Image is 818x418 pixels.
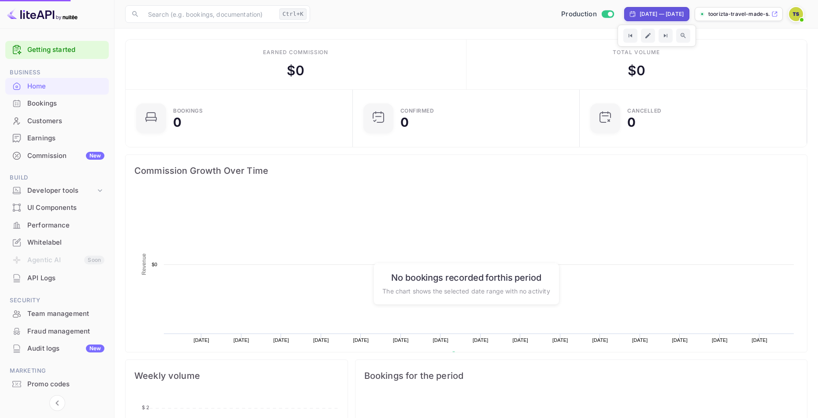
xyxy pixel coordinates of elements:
[134,369,339,383] span: Weekly volume
[5,147,109,165] div: CommissionNew
[27,151,104,161] div: Commission
[27,116,104,126] div: Customers
[5,270,109,287] div: API Logs
[86,152,104,160] div: New
[5,270,109,286] a: API Logs
[279,8,307,20] div: Ctrl+K
[263,48,328,56] div: Earned commission
[5,130,109,147] div: Earnings
[27,326,104,337] div: Fraud management
[313,337,329,343] text: [DATE]
[86,345,104,352] div: New
[641,29,655,43] button: Edit date range
[5,234,109,250] a: Whitelabel
[27,203,104,213] div: UI Components
[5,199,109,216] a: UI Components
[5,217,109,233] a: Performance
[143,5,276,23] input: Search (e.g. bookings, documentation)
[27,379,104,389] div: Promo codes
[623,29,637,43] button: Go to previous time period
[712,337,728,343] text: [DATE]
[558,9,617,19] div: Switch to Sandbox mode
[473,337,489,343] text: [DATE]
[233,337,249,343] text: [DATE]
[49,395,65,411] button: Collapse navigation
[5,199,109,216] div: UI Components
[5,130,109,146] a: Earnings
[382,286,550,295] p: The chart shows the selected date range with no activity
[5,95,109,112] div: Bookings
[152,262,157,267] text: $0
[7,7,78,21] img: LiteAPI logo
[659,29,673,43] button: Go to next time period
[5,296,109,305] span: Security
[752,337,768,343] text: [DATE]
[400,108,434,114] div: Confirmed
[142,404,149,411] tspan: $ 2
[27,45,104,55] a: Getting started
[27,99,104,109] div: Bookings
[561,9,597,19] span: Production
[27,133,104,143] div: Earnings
[382,272,550,282] h6: No bookings recorded for this period
[27,186,96,196] div: Developer tools
[459,352,482,358] text: Revenue
[5,147,109,164] a: CommissionNew
[5,113,109,130] div: Customers
[27,238,104,248] div: Whitelabel
[708,10,770,18] p: toorizta-travel-made-s...
[5,217,109,234] div: Performance
[353,337,369,343] text: [DATE]
[5,340,109,357] div: Audit logsNew
[513,337,529,343] text: [DATE]
[5,366,109,376] span: Marketing
[5,376,109,392] a: Promo codes
[5,41,109,59] div: Getting started
[5,305,109,322] a: Team management
[592,337,608,343] text: [DATE]
[273,337,289,343] text: [DATE]
[5,305,109,323] div: Team management
[287,61,304,81] div: $ 0
[5,78,109,94] a: Home
[676,29,690,43] button: Zoom out time range
[5,323,109,339] a: Fraud management
[400,116,409,128] div: 0
[5,113,109,129] a: Customers
[5,78,109,95] div: Home
[5,183,109,198] div: Developer tools
[627,116,636,128] div: 0
[672,337,688,343] text: [DATE]
[552,337,568,343] text: [DATE]
[632,337,648,343] text: [DATE]
[628,61,645,81] div: $ 0
[613,48,660,56] div: Total volume
[364,369,798,383] span: Bookings for the period
[640,10,684,18] div: [DATE] — [DATE]
[393,337,409,343] text: [DATE]
[627,108,662,114] div: CANCELLED
[433,337,448,343] text: [DATE]
[5,340,109,356] a: Audit logsNew
[789,7,803,21] img: Toorizta Travel Made Simple
[5,68,109,77] span: Business
[141,253,147,275] text: Revenue
[173,116,181,128] div: 0
[173,108,203,114] div: Bookings
[27,344,104,354] div: Audit logs
[27,273,104,283] div: API Logs
[27,220,104,231] div: Performance
[5,376,109,393] div: Promo codes
[134,164,798,178] span: Commission Growth Over Time
[5,95,109,111] a: Bookings
[27,309,104,319] div: Team management
[193,337,209,343] text: [DATE]
[27,81,104,92] div: Home
[5,173,109,183] span: Build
